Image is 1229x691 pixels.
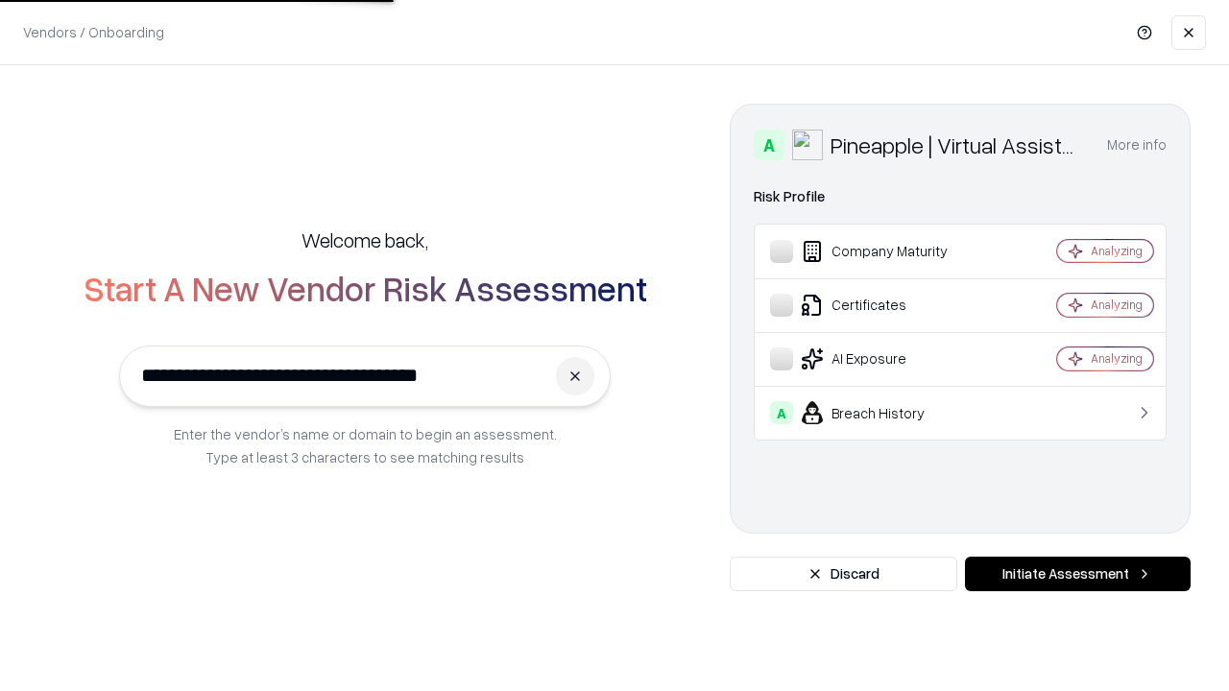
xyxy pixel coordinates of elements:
[754,130,784,160] div: A
[84,269,647,307] h2: Start A New Vendor Risk Assessment
[770,401,793,424] div: A
[730,557,957,591] button: Discard
[1107,128,1167,162] button: More info
[301,226,428,253] h5: Welcome back,
[174,422,557,468] p: Enter the vendor’s name or domain to begin an assessment. Type at least 3 characters to see match...
[792,130,823,160] img: Pineapple | Virtual Assistant Agency
[770,240,1000,263] div: Company Maturity
[770,294,1000,317] div: Certificates
[770,347,1000,370] div: AI Exposure
[1091,243,1143,259] div: Analyzing
[770,401,1000,424] div: Breach History
[831,130,1084,160] div: Pineapple | Virtual Assistant Agency
[1091,350,1143,367] div: Analyzing
[965,557,1191,591] button: Initiate Assessment
[754,185,1167,208] div: Risk Profile
[23,22,164,42] p: Vendors / Onboarding
[1091,297,1143,313] div: Analyzing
